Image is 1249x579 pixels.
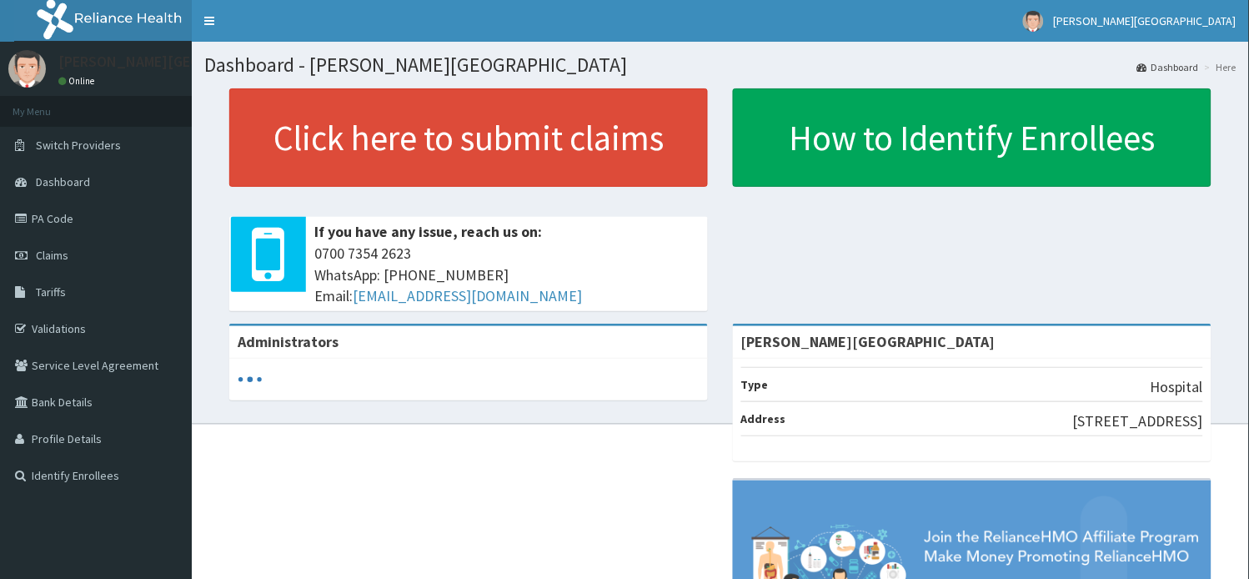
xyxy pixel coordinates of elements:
p: [PERSON_NAME][GEOGRAPHIC_DATA] [58,54,305,69]
span: Claims [36,248,68,263]
b: Type [741,377,769,392]
a: Dashboard [1137,60,1199,74]
a: Online [58,75,98,87]
strong: [PERSON_NAME][GEOGRAPHIC_DATA] [741,332,996,351]
span: 0700 7354 2623 WhatsApp: [PHONE_NUMBER] Email: [314,243,700,307]
a: Click here to submit claims [229,88,708,187]
b: Administrators [238,332,339,351]
span: [PERSON_NAME][GEOGRAPHIC_DATA] [1054,13,1236,28]
b: Address [741,411,786,426]
span: Dashboard [36,174,90,189]
svg: audio-loading [238,367,263,392]
a: How to Identify Enrollees [733,88,1211,187]
h1: Dashboard - [PERSON_NAME][GEOGRAPHIC_DATA] [204,54,1236,76]
li: Here [1201,60,1236,74]
a: [EMAIL_ADDRESS][DOMAIN_NAME] [353,286,582,305]
span: Switch Providers [36,138,121,153]
b: If you have any issue, reach us on: [314,222,542,241]
img: User Image [8,50,46,88]
p: [STREET_ADDRESS] [1073,410,1203,432]
span: Tariffs [36,284,66,300]
p: Hospital [1151,376,1203,398]
img: User Image [1023,11,1044,32]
